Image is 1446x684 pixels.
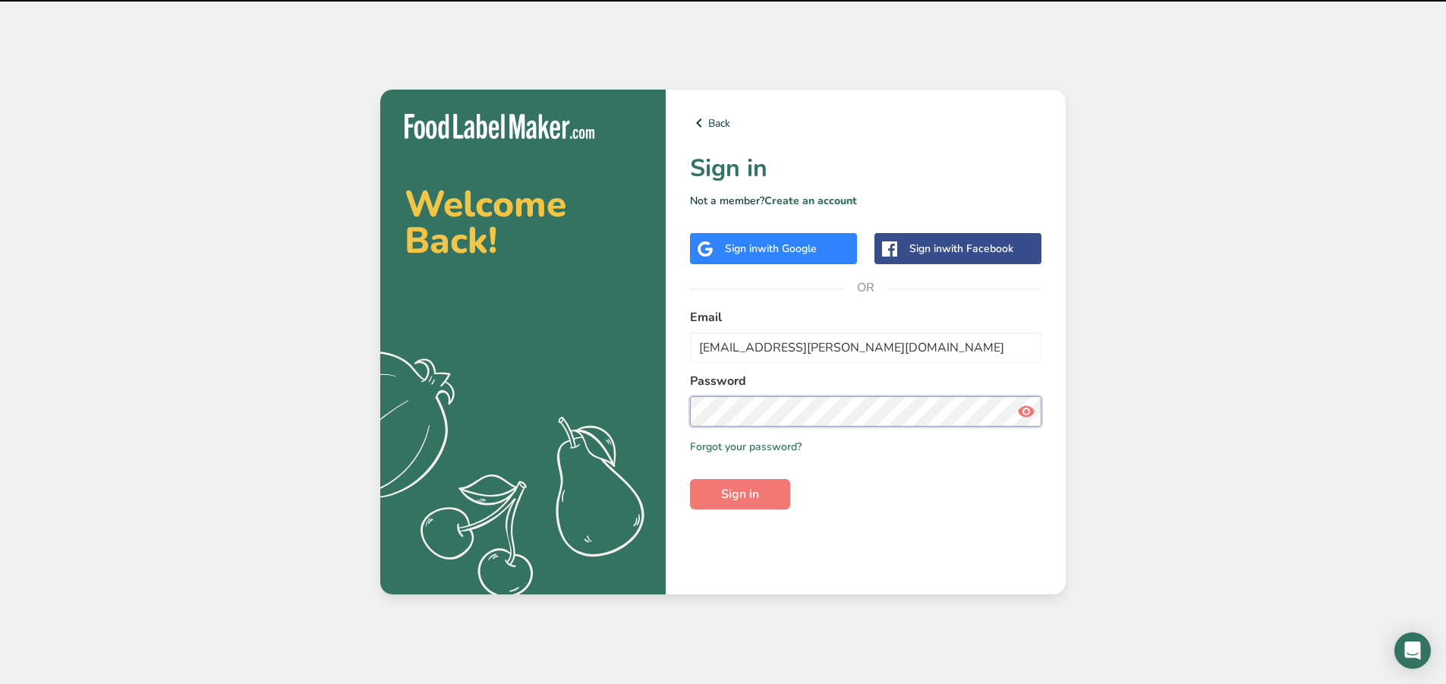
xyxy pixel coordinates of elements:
h1: Sign in [690,150,1041,187]
span: Sign in [721,485,759,503]
div: Sign in [725,241,817,257]
div: Open Intercom Messenger [1394,632,1431,669]
button: Sign in [690,479,790,509]
div: Sign in [909,241,1013,257]
label: Email [690,308,1041,326]
a: Create an account [764,194,857,208]
span: with Google [758,241,817,256]
label: Password [690,372,1041,390]
input: Enter Your Email [690,333,1041,363]
a: Forgot your password? [690,439,802,455]
a: Back [690,114,1041,132]
h2: Welcome Back! [405,186,641,259]
p: Not a member? [690,193,1041,209]
span: with Facebook [942,241,1013,256]
img: Food Label Maker [405,114,594,139]
span: OR [843,265,889,310]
